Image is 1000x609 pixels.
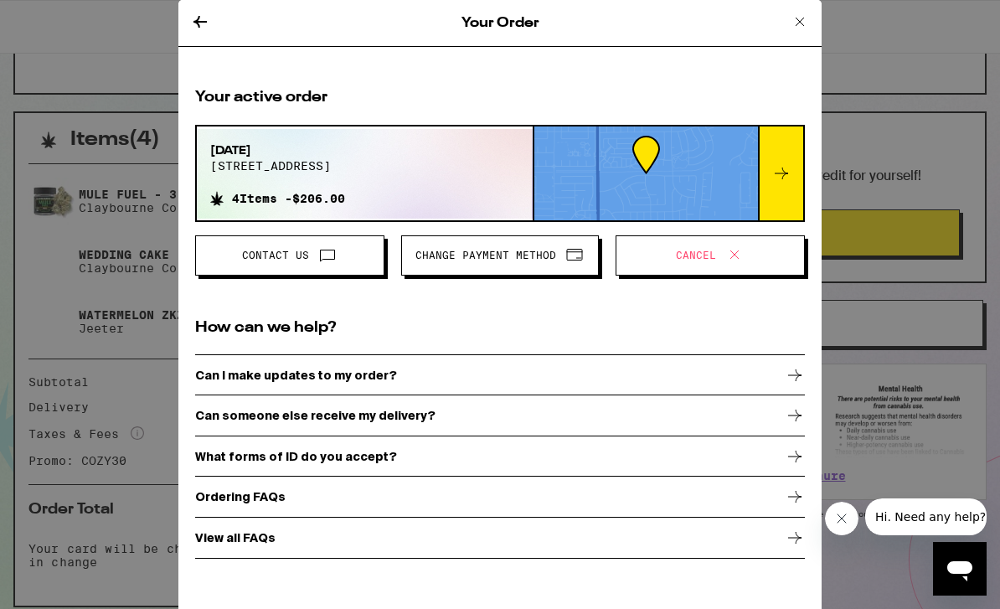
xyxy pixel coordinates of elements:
[210,159,345,173] span: [STREET_ADDRESS]
[195,518,805,559] a: View all FAQs
[865,498,987,535] iframe: Message from company
[210,142,345,159] span: [DATE]
[242,250,309,261] span: Contact Us
[676,250,716,261] span: Cancel
[195,409,436,422] p: Can someone else receive my delivery?
[195,531,276,544] p: View all FAQs
[401,235,599,276] button: Change Payment Method
[195,355,805,396] a: Can I make updates to my order?
[195,396,805,437] a: Can someone else receive my delivery?
[195,490,286,503] p: Ordering FAQs
[195,317,805,338] h2: How can we help?
[195,450,397,463] p: What forms of ID do you accept?
[616,235,805,276] button: Cancel
[933,542,987,596] iframe: Button to launch messaging window
[195,87,805,108] h2: Your active order
[232,192,345,205] span: 4 Items - $206.00
[195,436,805,477] a: What forms of ID do you accept?
[195,477,805,519] a: Ordering FAQs
[825,502,858,535] iframe: Close message
[195,235,384,276] button: Contact Us
[415,250,556,261] span: Change Payment Method
[195,369,397,382] p: Can I make updates to my order?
